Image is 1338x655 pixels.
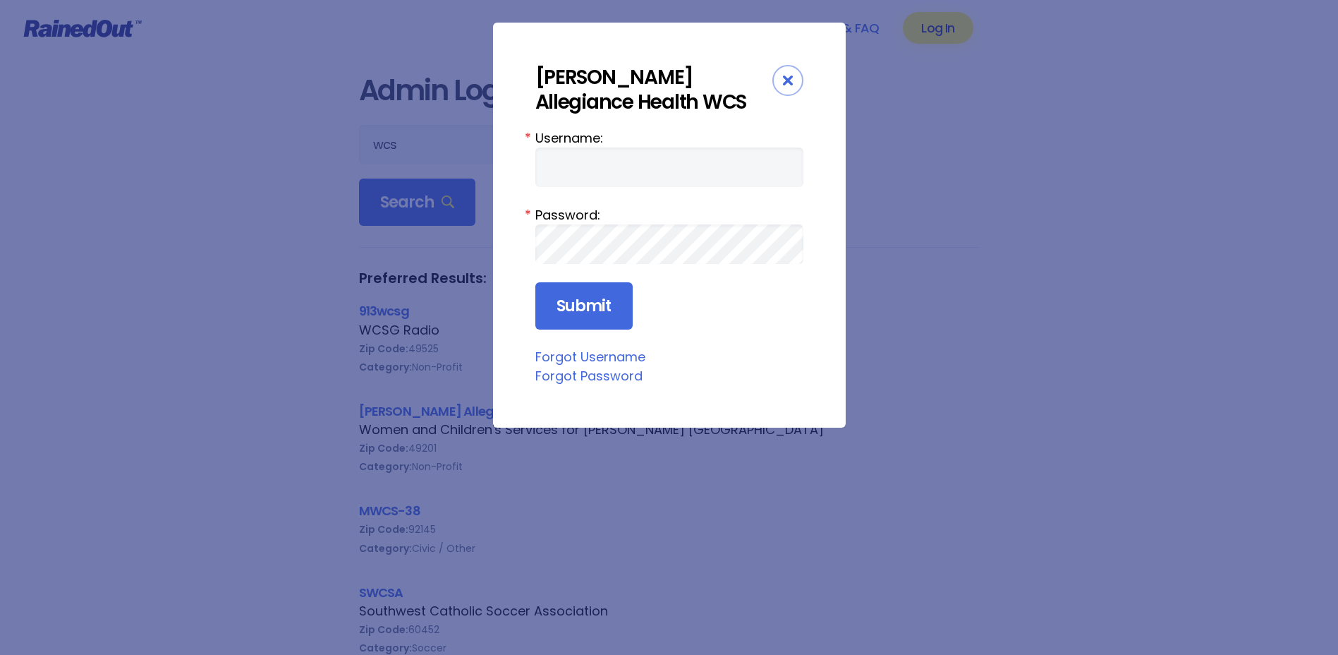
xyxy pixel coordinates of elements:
label: Username: [535,128,803,148]
a: Forgot Username [535,348,645,366]
input: Submit [535,282,633,330]
div: [PERSON_NAME] Allegiance Health WCS [535,65,772,114]
a: Forgot Password [535,367,643,385]
label: Password: [535,205,803,224]
div: Close [772,65,803,96]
